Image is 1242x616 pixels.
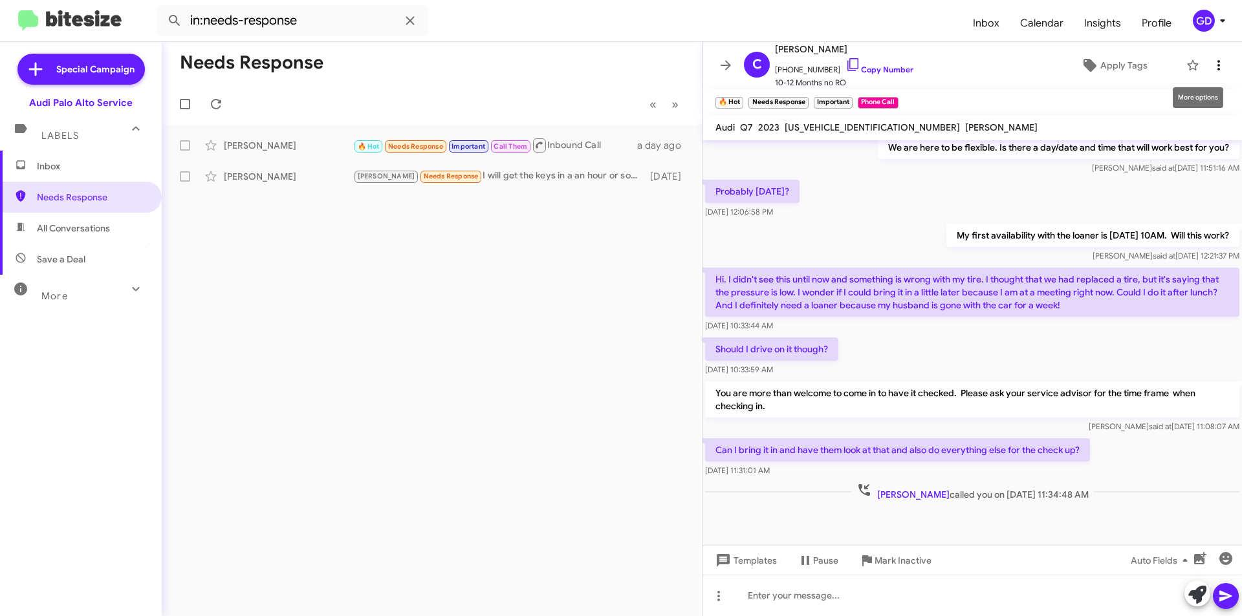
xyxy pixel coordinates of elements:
[1152,163,1175,173] span: said at
[1131,549,1193,572] span: Auto Fields
[963,5,1010,42] a: Inbox
[1093,251,1239,260] span: [PERSON_NAME] [DATE] 12:21:37 PM
[705,268,1239,317] p: Hi. I didn't see this until now and something is wrong with my tire. I thought that we had replac...
[1182,10,1228,32] button: GD
[1100,54,1148,77] span: Apply Tags
[1193,10,1215,32] div: GD
[353,169,644,184] div: I will get the keys in a an hour or so I can go in the garage to check the mileage. Thanks
[671,96,679,112] span: »
[1149,421,1171,431] span: said at
[849,549,942,572] button: Mark Inactive
[29,96,133,109] div: Audi Palo Alto Service
[787,549,849,572] button: Pause
[965,122,1038,133] span: [PERSON_NAME]
[180,52,323,73] h1: Needs Response
[1010,5,1074,42] a: Calendar
[775,76,913,89] span: 10-12 Months no RO
[1173,87,1223,108] div: More options
[353,137,637,153] div: Inbound Call
[642,91,686,118] nav: Page navigation example
[452,142,485,151] span: Important
[775,57,913,76] span: [PHONE_NUMBER]
[157,5,428,36] input: Search
[224,139,353,152] div: [PERSON_NAME]
[875,549,931,572] span: Mark Inactive
[358,142,380,151] span: 🔥 Hot
[644,170,692,183] div: [DATE]
[41,130,79,142] span: Labels
[713,549,777,572] span: Templates
[649,96,657,112] span: «
[37,253,85,266] span: Save a Deal
[37,191,147,204] span: Needs Response
[1047,54,1180,77] button: Apply Tags
[494,142,527,151] span: Call Them
[705,207,773,217] span: [DATE] 12:06:58 PM
[224,170,353,183] div: [PERSON_NAME]
[705,381,1239,418] p: You are more than welcome to come in to have it checked. Please ask your service advisor for the ...
[705,365,773,374] span: [DATE] 10:33:59 AM
[424,172,479,180] span: Needs Response
[1089,421,1239,431] span: [PERSON_NAME] [DATE] 11:08:07 AM
[705,180,800,203] p: Probably [DATE]?
[851,482,1094,501] span: called you on [DATE] 11:34:48 AM
[1153,251,1175,260] span: said at
[858,97,898,109] small: Phone Call
[813,549,838,572] span: Pause
[37,222,110,235] span: All Conversations
[705,438,1090,462] p: Can I bring it in and have them look at that and also do everything else for the check up?
[877,489,950,500] span: [PERSON_NAME]
[1131,5,1182,42] a: Profile
[758,122,779,133] span: 2023
[37,160,147,173] span: Inbox
[1092,163,1239,173] span: [PERSON_NAME] [DATE] 11:51:16 AM
[705,337,838,361] p: Should I drive on it though?
[705,321,773,330] span: [DATE] 10:33:44 AM
[748,97,808,109] small: Needs Response
[1074,5,1131,42] a: Insights
[358,172,415,180] span: [PERSON_NAME]
[642,91,664,118] button: Previous
[775,41,913,57] span: [PERSON_NAME]
[703,549,787,572] button: Templates
[705,465,770,475] span: [DATE] 11:31:01 AM
[17,54,145,85] a: Special Campaign
[388,142,443,151] span: Needs Response
[1120,549,1203,572] button: Auto Fields
[785,122,960,133] span: [US_VEHICLE_IDENTIFICATION_NUMBER]
[845,65,913,74] a: Copy Number
[878,136,1239,159] p: We are here to be flexible. Is there a day/date and time that will work best for you?
[752,54,762,75] span: C
[56,63,135,76] span: Special Campaign
[814,97,853,109] small: Important
[946,224,1239,247] p: My first availability with the loaner is [DATE] 10AM. Will this work?
[637,139,692,152] div: a day ago
[740,122,753,133] span: Q7
[664,91,686,118] button: Next
[715,122,735,133] span: Audi
[41,290,68,302] span: More
[715,97,743,109] small: 🔥 Hot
